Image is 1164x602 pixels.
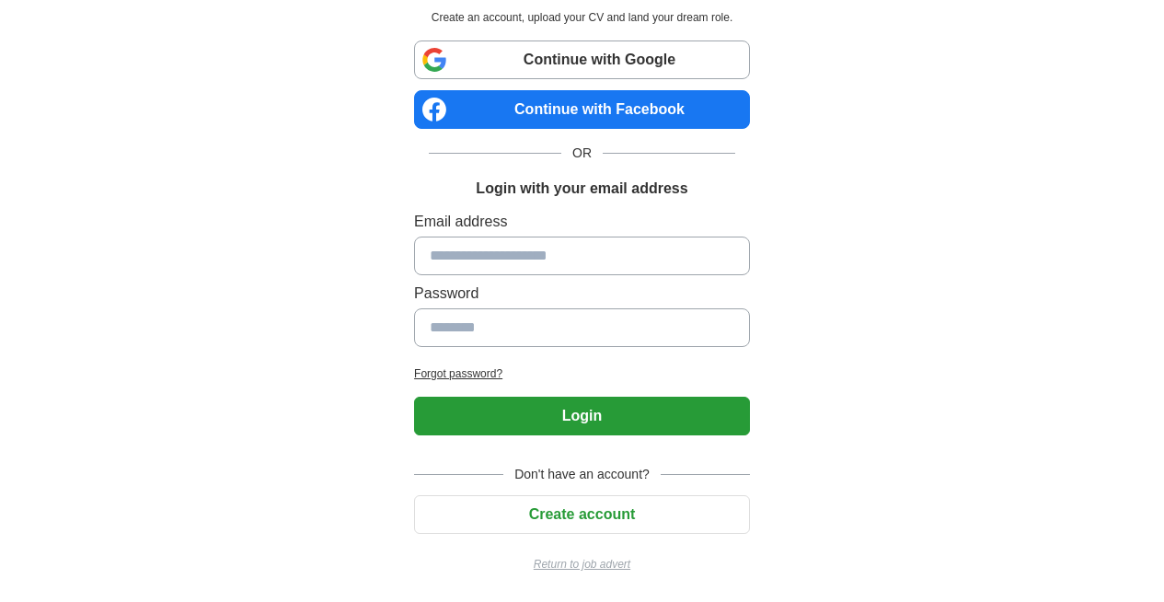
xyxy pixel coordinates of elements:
button: Create account [414,495,750,534]
a: Create account [414,506,750,522]
h1: Login with your email address [476,178,687,200]
button: Login [414,397,750,435]
label: Email address [414,211,750,233]
label: Password [414,283,750,305]
a: Return to job advert [414,556,750,573]
span: OR [561,144,603,163]
a: Forgot password? [414,365,750,382]
a: Continue with Google [414,41,750,79]
span: Don't have an account? [503,465,661,484]
p: Create an account, upload your CV and land your dream role. [418,9,746,26]
a: Continue with Facebook [414,90,750,129]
